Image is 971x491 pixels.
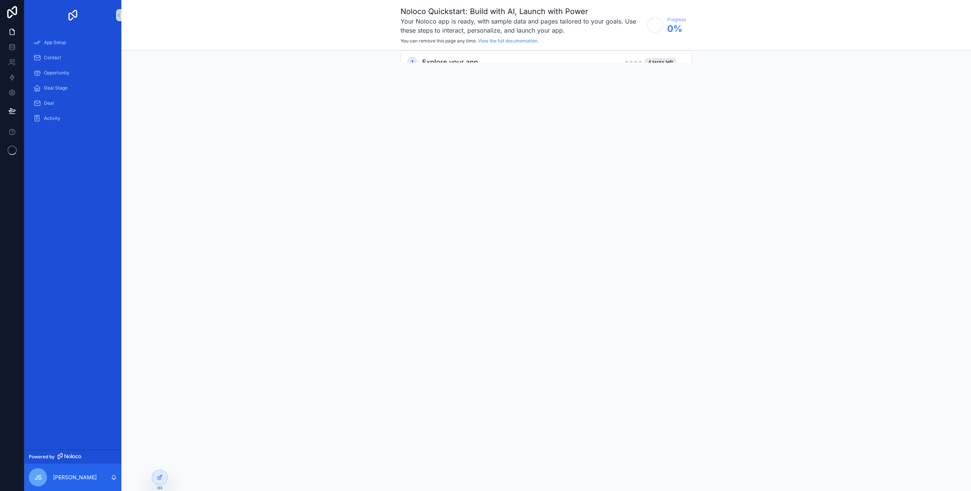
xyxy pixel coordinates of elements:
span: Deal [44,100,54,106]
span: Activity [44,115,60,121]
span: Progress [667,17,686,23]
span: You can remove this page any time. [401,38,477,44]
a: Deal [29,96,117,110]
h3: Your Noloco app is ready, with sample data and pages tailored to your goals. Use these steps to i... [401,17,643,35]
a: Deal Stage [29,81,117,95]
a: View the full documentation. [478,38,539,44]
img: App logo [67,9,79,21]
p: [PERSON_NAME] [53,474,97,481]
a: Contact [29,51,117,65]
span: 0 % [667,23,686,35]
a: Opportunity [29,66,117,80]
span: JS [35,473,42,482]
span: Deal Stage [44,85,68,91]
span: App Setup [44,39,66,46]
span: Opportunity [44,70,69,76]
a: App Setup [29,36,117,49]
span: Contact [44,55,61,61]
a: Activity [29,112,117,125]
div: scrollable content [24,30,121,135]
span: Powered by [29,454,55,460]
a: Powered by [24,450,121,464]
h1: Noloco Quickstart: Build with AI, Launch with Power [401,6,643,17]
